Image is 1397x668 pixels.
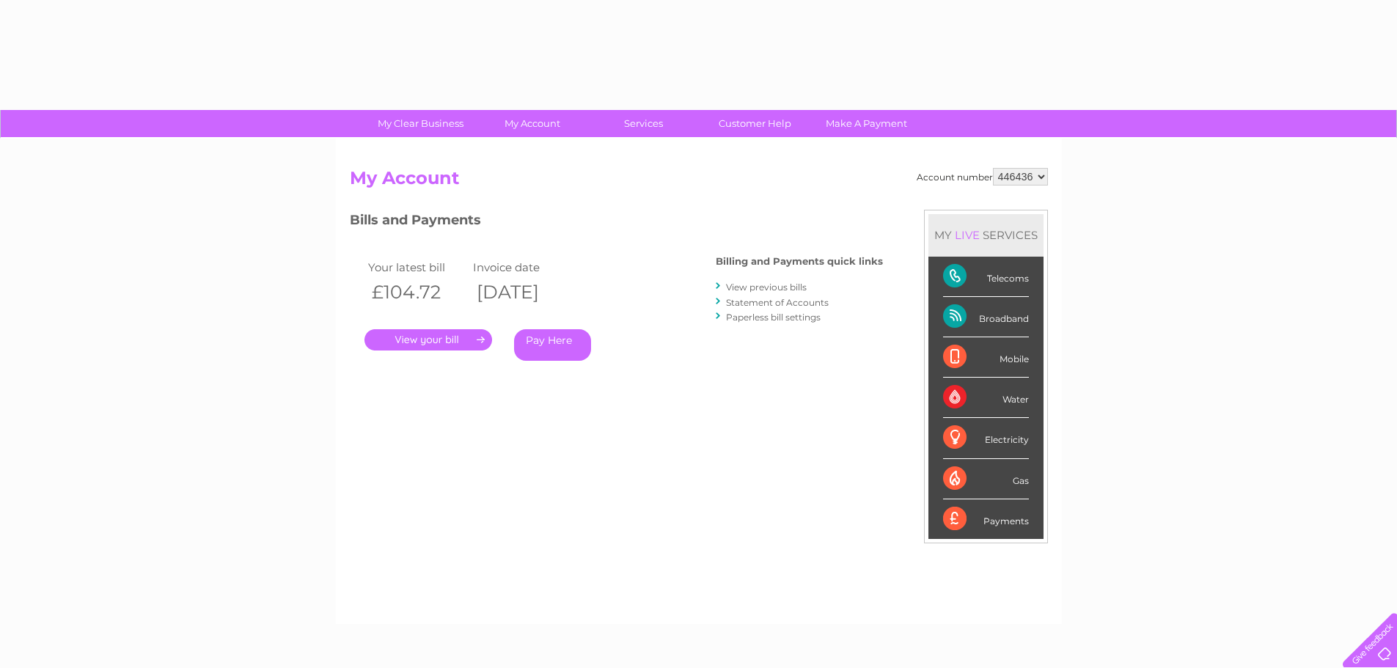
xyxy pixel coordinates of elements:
div: LIVE [952,228,983,242]
h3: Bills and Payments [350,210,883,235]
div: Broadband [943,297,1029,337]
h4: Billing and Payments quick links [716,256,883,267]
a: View previous bills [726,282,807,293]
a: My Account [472,110,593,137]
td: Invoice date [469,257,575,277]
th: £104.72 [364,277,470,307]
a: Paperless bill settings [726,312,821,323]
div: Water [943,378,1029,418]
a: My Clear Business [360,110,481,137]
div: Account number [917,168,1048,186]
h2: My Account [350,168,1048,196]
a: Customer Help [694,110,815,137]
a: . [364,329,492,350]
div: MY SERVICES [928,214,1044,256]
div: Electricity [943,418,1029,458]
td: Your latest bill [364,257,470,277]
th: [DATE] [469,277,575,307]
div: Mobile [943,337,1029,378]
a: Statement of Accounts [726,297,829,308]
a: Services [583,110,704,137]
div: Payments [943,499,1029,539]
div: Gas [943,459,1029,499]
a: Pay Here [514,329,591,361]
div: Telecoms [943,257,1029,297]
a: Make A Payment [806,110,927,137]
